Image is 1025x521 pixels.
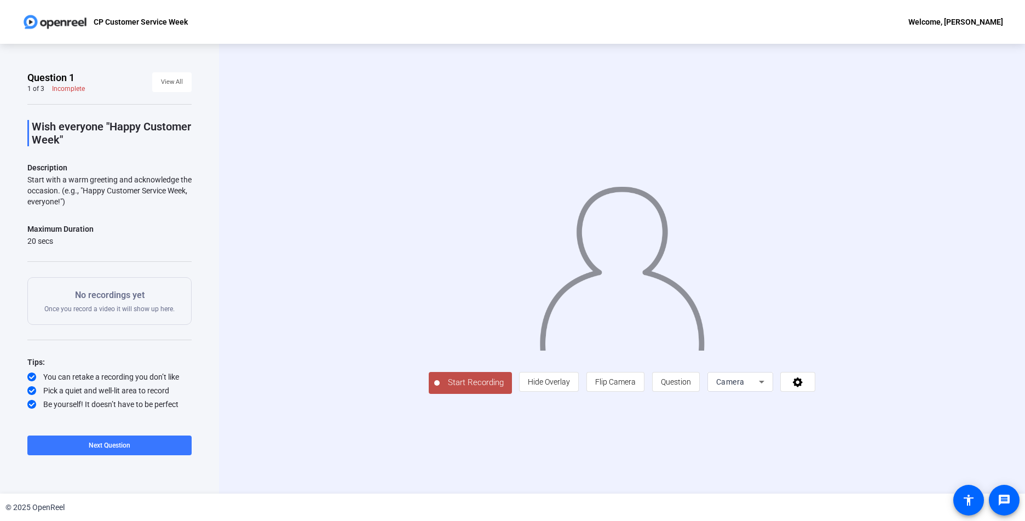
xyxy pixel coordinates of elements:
span: Hide Overlay [528,377,570,386]
img: overlay [538,176,706,351]
div: You can retake a recording you don’t like [27,371,192,382]
button: View All [152,72,192,92]
div: Welcome, [PERSON_NAME] [908,15,1003,28]
span: Start Recording [440,376,512,389]
div: Incomplete [52,84,85,93]
button: Hide Overlay [519,372,579,392]
img: OpenReel logo [22,11,88,33]
button: Next Question [27,436,192,455]
button: Question [652,372,700,392]
div: Maximum Duration [27,222,94,236]
p: Wish everyone "Happy Customer Week" [32,120,192,146]
span: Flip Camera [595,377,636,386]
div: Tips: [27,356,192,369]
div: Pick a quiet and well-lit area to record [27,385,192,396]
p: CP Customer Service Week [94,15,188,28]
p: Description [27,161,192,174]
span: Next Question [89,442,130,449]
div: 1 of 3 [27,84,44,93]
button: Start Recording [429,372,512,394]
div: 20 secs [27,236,94,247]
span: Question [661,377,691,386]
span: View All [161,74,183,90]
div: Start with a warm greeting and acknowledge the occasion. (e.g., "Happy Customer Service Week, eve... [27,174,192,207]
button: Flip Camera [586,372,644,392]
mat-icon: message [998,494,1011,507]
span: Question 1 [27,71,74,84]
div: Be yourself! It doesn’t have to be perfect [27,399,192,410]
span: Camera [716,377,745,386]
mat-icon: accessibility [962,494,975,507]
div: © 2025 OpenReel [5,502,65,513]
p: No recordings yet [44,289,175,302]
div: Once you record a video it will show up here. [44,289,175,313]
